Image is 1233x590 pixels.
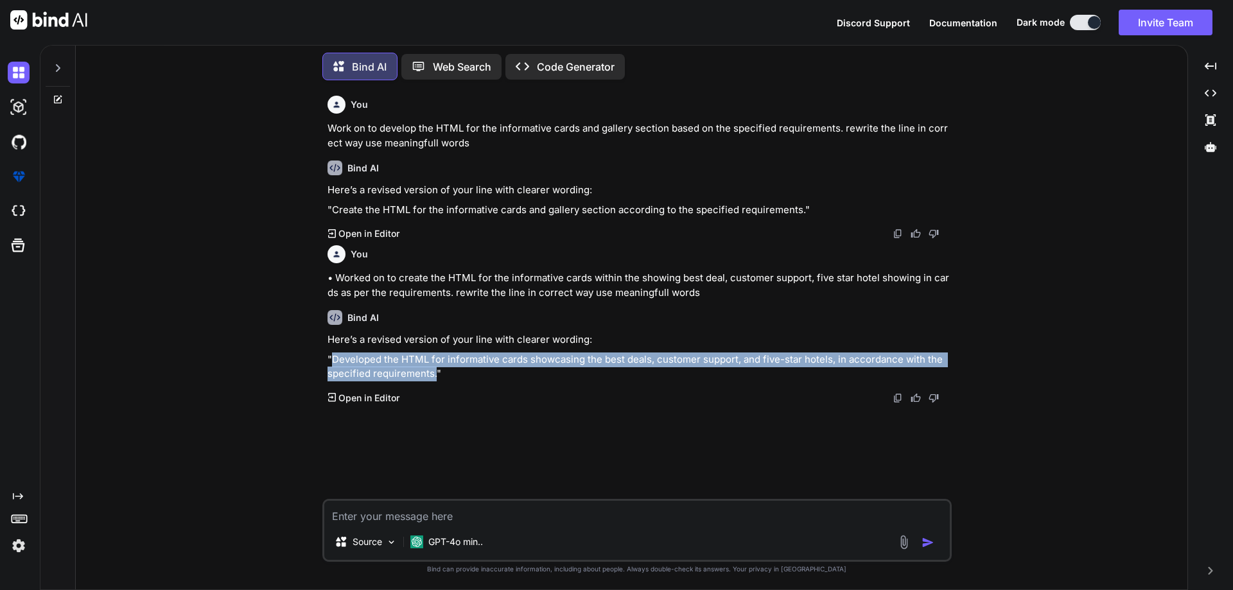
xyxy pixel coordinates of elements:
button: Invite Team [1119,10,1212,35]
button: Discord Support [837,16,910,30]
img: like [911,393,921,403]
p: • Worked on to create the HTML for the informative cards within the showing best deal, customer s... [328,271,949,300]
button: Documentation [929,16,997,30]
img: dislike [929,229,939,239]
p: Source [353,535,382,548]
img: cloudideIcon [8,200,30,222]
h6: You [351,98,368,111]
img: GPT-4o mini [410,535,423,548]
p: "Create the HTML for the informative cards and gallery section according to the specified require... [328,203,949,218]
p: Here’s a revised version of your line with clearer wording: [328,333,949,347]
img: premium [8,166,30,187]
p: Open in Editor [338,227,399,240]
p: Bind AI [352,59,387,74]
img: darkAi-studio [8,96,30,118]
h6: You [351,248,368,261]
span: Documentation [929,17,997,28]
p: GPT-4o min.. [428,535,483,548]
img: copy [893,393,903,403]
span: Dark mode [1017,16,1065,29]
span: Discord Support [837,17,910,28]
p: Web Search [433,59,491,74]
p: Code Generator [537,59,615,74]
img: darkChat [8,62,30,83]
img: like [911,229,921,239]
h6: Bind AI [347,162,379,175]
img: Bind AI [10,10,87,30]
img: settings [8,535,30,557]
p: "Developed the HTML for informative cards showcasing the best deals, customer support, and five-s... [328,352,949,381]
p: Work on to develop the HTML for the informative cards and gallery section based on the specified ... [328,121,949,150]
p: Bind can provide inaccurate information, including about people. Always double-check its answers.... [322,564,952,574]
img: Pick Models [386,537,397,548]
p: Here’s a revised version of your line with clearer wording: [328,183,949,198]
h6: Bind AI [347,311,379,324]
img: copy [893,229,903,239]
img: icon [922,536,934,549]
p: Open in Editor [338,392,399,404]
img: attachment [896,535,911,550]
img: githubDark [8,131,30,153]
img: dislike [929,393,939,403]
